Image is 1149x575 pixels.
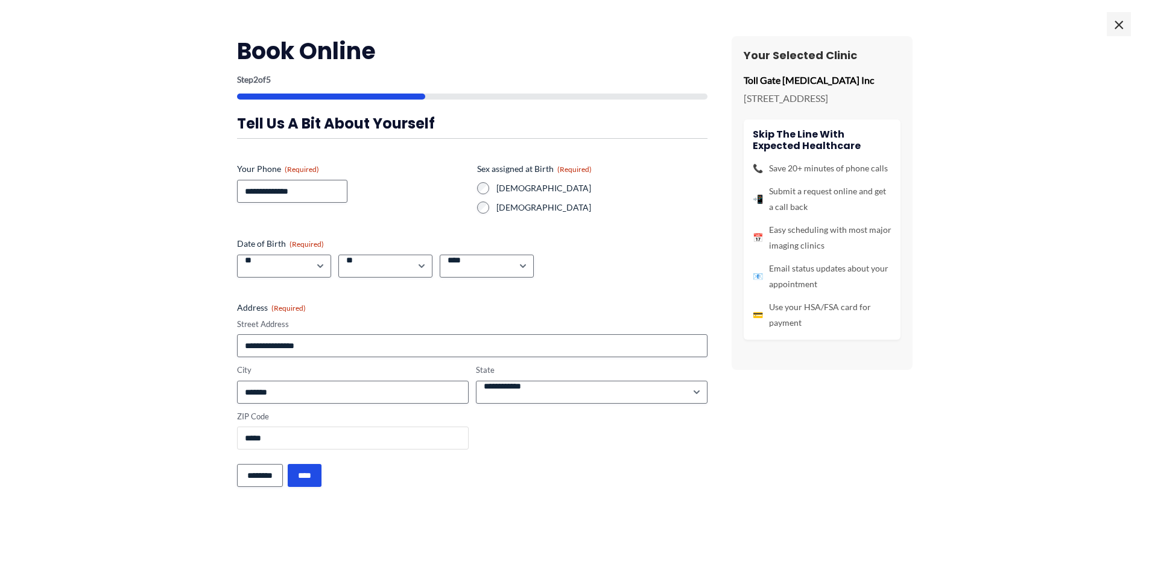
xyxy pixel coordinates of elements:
li: Submit a request online and get a call back [753,183,891,215]
h3: Tell us a bit about yourself [237,114,707,133]
span: 📧 [753,268,763,284]
span: × [1107,12,1131,36]
span: (Required) [271,303,306,313]
li: Save 20+ minutes of phone calls [753,160,891,176]
legend: Address [237,302,306,314]
h3: Your Selected Clinic [744,48,901,62]
h4: Skip the line with Expected Healthcare [753,129,891,151]
label: Your Phone [237,163,467,175]
label: Street Address [237,319,707,330]
span: 📲 [753,191,763,207]
label: [DEMOGRAPHIC_DATA] [496,182,707,194]
li: Email status updates about your appointment [753,261,891,292]
span: (Required) [290,240,324,249]
span: (Required) [285,165,319,174]
span: 💳 [753,307,763,323]
li: Use your HSA/FSA card for payment [753,299,891,331]
span: 2 [253,74,258,84]
span: 5 [266,74,271,84]
legend: Sex assigned at Birth [477,163,592,175]
label: ZIP Code [237,411,469,422]
p: [STREET_ADDRESS] [744,89,901,107]
label: State [476,364,707,376]
span: 📅 [753,230,763,246]
label: [DEMOGRAPHIC_DATA] [496,202,707,214]
span: (Required) [557,165,592,174]
legend: Date of Birth [237,238,324,250]
li: Easy scheduling with most major imaging clinics [753,222,891,253]
span: 📞 [753,160,763,176]
h2: Book Online [237,36,707,66]
label: City [237,364,469,376]
p: Toll Gate [MEDICAL_DATA] Inc [744,71,901,89]
p: Step of [237,75,707,84]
